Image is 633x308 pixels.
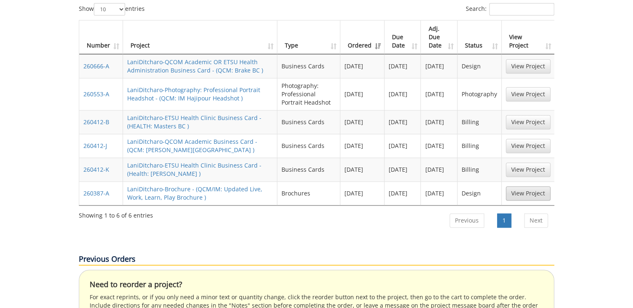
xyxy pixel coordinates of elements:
label: Show entries [79,3,145,15]
h4: Need to reorder a project? [90,280,543,289]
a: View Project [506,163,550,177]
td: Photography: Professional Portrait Headshot [277,78,340,110]
a: 260412-B [83,118,109,126]
td: Billing [457,110,502,134]
td: [DATE] [340,181,384,205]
a: 260666-A [83,62,109,70]
a: View Project [506,87,550,101]
a: Previous [450,213,484,228]
td: Photography [457,78,502,110]
td: Business Cards [277,158,340,181]
td: Business Cards [277,110,340,134]
a: LaniDitcharo-Brochure - (QCM/IM: Updated Live, Work, Learn, Play Brochure ) [127,185,262,201]
td: [DATE] [384,134,421,158]
a: View Project [506,59,550,73]
td: [DATE] [384,78,421,110]
a: View Project [506,115,550,129]
th: Project: activate to sort column ascending [123,20,277,54]
p: Previous Orders [79,254,554,265]
td: Billing [457,158,502,181]
td: [DATE] [421,54,457,78]
td: [DATE] [421,78,457,110]
a: LaniDitcharo-ETSU Health Clinic Business Card - (HEALTH: Masters BC ) [127,114,261,130]
a: LaniDitcharo-QCOM Academic OR ETSU Health Administration Business Card - (QCM: Brake BC ) [127,58,263,74]
td: [DATE] [384,158,421,181]
th: View Project: activate to sort column ascending [502,20,555,54]
td: [DATE] [384,110,421,134]
td: [DATE] [421,134,457,158]
a: 1 [497,213,511,228]
a: 260412-J [83,142,107,150]
th: Adj. Due Date: activate to sort column ascending [421,20,457,54]
td: [DATE] [340,110,384,134]
td: Business Cards [277,54,340,78]
a: Next [524,213,548,228]
td: [DATE] [340,54,384,78]
a: LaniDitcharo-Photography: Professional Portrait Headshot - (QCM: IM Hajipour Headshot ) [127,86,260,102]
a: 260553-A [83,90,109,98]
td: Brochures [277,181,340,205]
td: Billing [457,134,502,158]
td: Design [457,181,502,205]
a: 260412-K [83,165,109,173]
td: [DATE] [340,158,384,181]
select: Showentries [94,3,125,15]
input: Search: [489,3,554,15]
a: View Project [506,139,550,153]
th: Number: activate to sort column ascending [79,20,123,54]
td: Business Cards [277,134,340,158]
td: [DATE] [340,78,384,110]
a: View Project [506,186,550,200]
a: LaniDitcharo-ETSU Health Clinic Business Card - (Health: [PERSON_NAME] ) [127,161,261,178]
td: [DATE] [340,134,384,158]
th: Ordered: activate to sort column ascending [340,20,384,54]
td: [DATE] [421,110,457,134]
td: [DATE] [421,181,457,205]
th: Type: activate to sort column ascending [277,20,340,54]
td: Design [457,54,502,78]
label: Search: [466,3,554,15]
th: Status: activate to sort column ascending [457,20,502,54]
a: LaniDitcharo-QCOM Academic Business Card - (QCM: [PERSON_NAME][GEOGRAPHIC_DATA] ) [127,138,257,154]
div: Showing 1 to 6 of 6 entries [79,208,153,220]
td: [DATE] [384,181,421,205]
td: [DATE] [384,54,421,78]
th: Due Date: activate to sort column ascending [384,20,421,54]
a: 260387-A [83,189,109,197]
td: [DATE] [421,158,457,181]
